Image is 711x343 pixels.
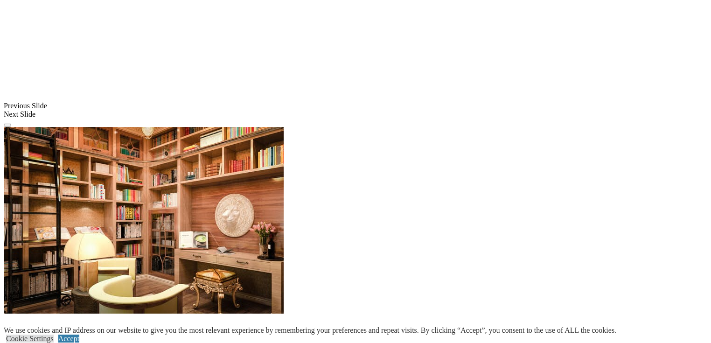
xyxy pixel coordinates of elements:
a: Cookie Settings [6,335,54,343]
div: Next Slide [4,110,707,119]
button: Click here to pause slide show [4,124,11,126]
img: Banner for mobile view [4,127,284,314]
div: Previous Slide [4,102,707,110]
div: We use cookies and IP address on our website to give you the most relevant experience by remember... [4,326,616,335]
a: Accept [58,335,79,343]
